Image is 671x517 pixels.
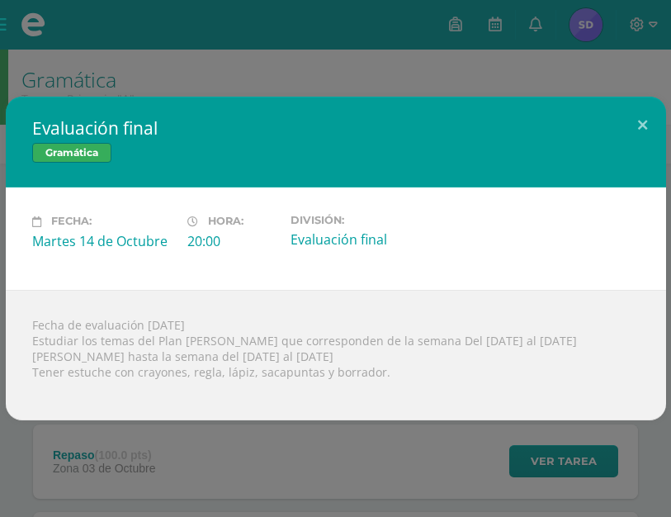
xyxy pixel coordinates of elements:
[291,230,432,249] div: Evaluación final
[187,232,277,250] div: 20:00
[208,216,243,228] span: Hora:
[291,214,432,226] label: División:
[32,232,174,250] div: Martes 14 de Octubre
[32,143,111,163] span: Gramática
[32,116,640,140] h2: Evaluación final
[619,97,666,153] button: Close (Esc)
[6,290,666,420] div: Fecha de evaluación [DATE] Estudiar los temas del Plan [PERSON_NAME] que corresponden de la seman...
[51,216,92,228] span: Fecha:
